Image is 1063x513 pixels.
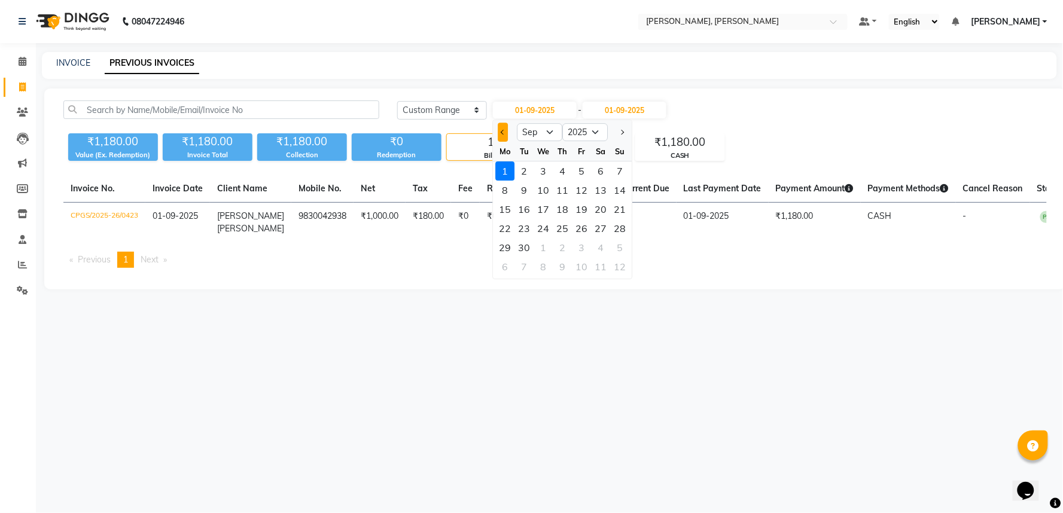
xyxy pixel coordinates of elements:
div: Tuesday, September 23, 2025 [514,219,534,238]
td: 9830042938 [291,203,354,243]
td: ₹0 [451,203,480,243]
td: ₹1,180.00 [769,203,861,243]
div: 3 [534,161,553,181]
div: Friday, September 19, 2025 [572,200,591,219]
span: Invoice Date [153,183,203,194]
span: Fee [458,183,473,194]
div: Saturday, September 27, 2025 [591,219,610,238]
span: [PERSON_NAME] [971,16,1040,28]
div: 16 [514,200,534,219]
div: 10 [572,257,591,276]
span: Status [1037,183,1063,194]
div: 28 [610,219,629,238]
div: 1 [534,238,553,257]
div: CASH [636,151,724,161]
div: 19 [572,200,591,219]
div: 6 [495,257,514,276]
input: Search by Name/Mobile/Email/Invoice No [63,100,379,119]
span: CASH [868,210,892,221]
div: 22 [495,219,514,238]
div: Monday, September 29, 2025 [495,238,514,257]
select: Select month [517,123,562,141]
div: Tu [514,142,534,161]
div: Tuesday, September 2, 2025 [514,161,534,181]
div: Wednesday, September 17, 2025 [534,200,553,219]
span: Mobile No. [299,183,342,194]
div: Sunday, October 5, 2025 [610,238,629,257]
span: Payment Amount [776,183,854,194]
div: Tuesday, September 30, 2025 [514,238,534,257]
div: 4 [553,161,572,181]
span: Last Payment Date [684,183,762,194]
div: Fr [572,142,591,161]
div: ₹1,180.00 [257,133,347,150]
div: Su [610,142,629,161]
td: CPGS/2025-26/0423 [63,203,145,243]
div: Thursday, September 11, 2025 [553,181,572,200]
div: We [534,142,553,161]
div: 24 [534,219,553,238]
div: Friday, October 3, 2025 [572,238,591,257]
div: 5 [572,161,591,181]
input: Start Date [493,102,577,118]
div: Wednesday, September 10, 2025 [534,181,553,200]
div: 2 [514,161,534,181]
div: Thursday, October 2, 2025 [553,238,572,257]
span: Next [141,254,159,265]
span: Round Off [487,183,528,194]
div: Wednesday, October 8, 2025 [534,257,553,276]
div: Wednesday, September 3, 2025 [534,161,553,181]
div: Sa [591,142,610,161]
div: 17 [534,200,553,219]
div: Monday, September 22, 2025 [495,219,514,238]
span: Client Name [217,183,267,194]
div: Monday, September 15, 2025 [495,200,514,219]
div: 15 [495,200,514,219]
div: 30 [514,238,534,257]
div: Sunday, September 21, 2025 [610,200,629,219]
div: 9 [514,181,534,200]
div: 12 [572,181,591,200]
div: 8 [534,257,553,276]
td: ₹0 [480,203,535,243]
div: Tuesday, October 7, 2025 [514,257,534,276]
div: Sunday, September 14, 2025 [610,181,629,200]
div: Saturday, September 13, 2025 [591,181,610,200]
div: Saturday, October 11, 2025 [591,257,610,276]
span: 01-09-2025 [153,210,198,221]
td: 01-09-2025 [677,203,769,243]
span: Previous [78,254,111,265]
div: Sunday, September 7, 2025 [610,161,629,181]
span: Cancel Reason [963,183,1023,194]
div: 13 [591,181,610,200]
span: [PERSON_NAME] [217,210,284,221]
div: 14 [610,181,629,200]
div: Saturday, October 4, 2025 [591,238,610,257]
div: Collection [257,150,347,160]
div: Thursday, September 18, 2025 [553,200,572,219]
span: - [578,104,581,117]
div: 6 [591,161,610,181]
div: ₹0 [352,133,441,150]
div: Saturday, September 6, 2025 [591,161,610,181]
a: PREVIOUS INVOICES [105,53,199,74]
div: 9 [553,257,572,276]
a: INVOICE [56,57,90,68]
td: ₹0 [614,203,677,243]
div: Redemption [352,150,441,160]
img: logo [31,5,112,38]
div: 2 [553,238,572,257]
div: 26 [572,219,591,238]
div: Sunday, September 28, 2025 [610,219,629,238]
div: 23 [514,219,534,238]
div: 8 [495,181,514,200]
div: 11 [591,257,610,276]
div: 29 [495,238,514,257]
div: 5 [610,238,629,257]
div: Monday, October 6, 2025 [495,257,514,276]
div: Saturday, September 20, 2025 [591,200,610,219]
nav: Pagination [63,252,1047,268]
button: Next month [617,123,627,142]
div: ₹1,180.00 [163,133,252,150]
div: 1 [495,161,514,181]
